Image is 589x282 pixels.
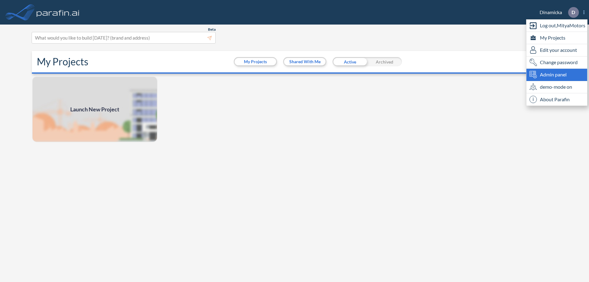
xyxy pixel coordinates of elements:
span: Change password [540,59,578,66]
button: Shared With Me [284,58,325,65]
button: My Projects [235,58,276,65]
span: Log out, MityaMotors [540,22,585,29]
img: add [32,76,158,142]
a: Launch New Project [32,76,158,142]
span: About Parafin [540,96,570,103]
h2: My Projects [37,56,88,68]
img: logo [35,6,81,18]
span: i [529,96,537,103]
span: demo-mode on [540,83,572,91]
div: Dinamicka [530,7,584,18]
div: About Parafin [526,93,587,106]
p: D [572,10,575,15]
div: Change password [526,56,587,69]
div: Archived [367,57,402,66]
div: Edit user [526,44,587,56]
div: My Projects [526,32,587,44]
div: Active [333,57,367,66]
div: Admin panel [526,69,587,81]
div: demo-mode on [526,81,587,93]
span: Edit your account [540,46,577,54]
span: Beta [208,27,216,32]
span: Admin panel [540,71,567,78]
span: My Projects [540,34,565,41]
div: Log out [526,20,587,32]
span: Launch New Project [70,105,119,114]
